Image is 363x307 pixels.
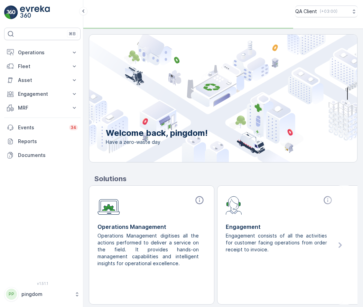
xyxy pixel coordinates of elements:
p: Documents [18,152,78,159]
img: city illustration [58,35,357,162]
button: Fleet [4,59,81,73]
img: logo_light-DOdMpM7g.png [20,6,50,19]
p: Events [18,124,65,131]
a: Events34 [4,121,81,134]
img: module-icon [226,195,242,215]
a: Documents [4,148,81,162]
button: Operations [4,46,81,59]
span: Have a zero-waste day [106,139,208,146]
div: PP [6,289,17,300]
p: Engagement [18,91,67,97]
button: PPpingdom [4,287,81,301]
p: MRF [18,104,67,111]
p: Engagement consists of all the activities for customer facing operations from order receipt to in... [226,232,328,253]
p: Operations [18,49,67,56]
p: QA Client [295,8,317,15]
p: Operations Management [97,223,206,231]
p: Engagement [226,223,334,231]
p: Reports [18,138,78,145]
p: Fleet [18,63,67,70]
p: 34 [71,125,76,130]
p: ⌘B [69,31,76,37]
a: Reports [4,134,81,148]
button: Asset [4,73,81,87]
button: MRF [4,101,81,115]
img: module-icon [97,195,120,215]
p: Operations Management digitises all the actions performed to deliver a service on the field. It p... [97,232,200,267]
button: Engagement [4,87,81,101]
p: Solutions [94,174,357,184]
p: pingdom [21,291,71,298]
button: QA Client(+03:00) [295,6,357,17]
p: ( +03:00 ) [320,9,337,14]
img: logo [4,6,18,19]
span: v 1.51.1 [4,281,81,286]
p: Welcome back, pingdom! [106,128,208,139]
p: Asset [18,77,67,84]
